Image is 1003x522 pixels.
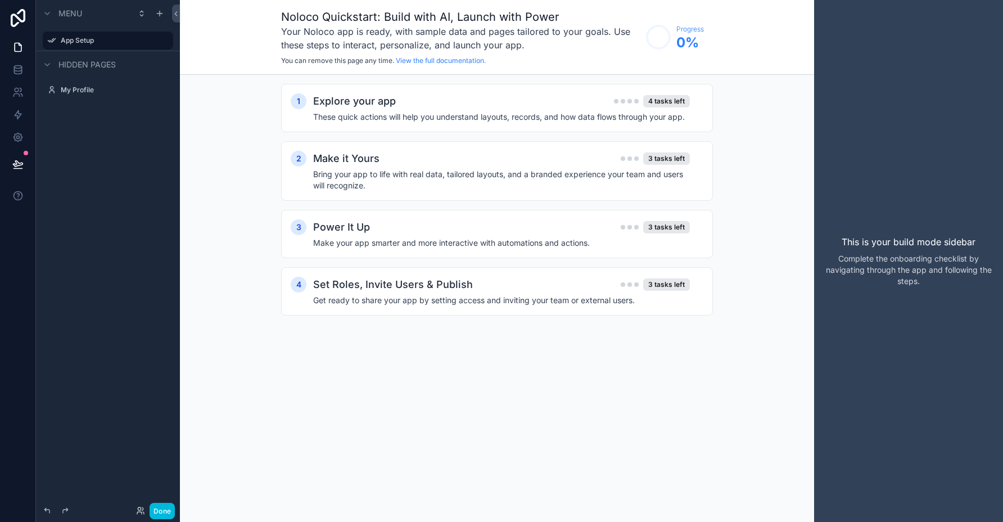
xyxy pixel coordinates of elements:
span: Progress [676,25,704,34]
p: Complete the onboarding checklist by navigating through the app and following the steps. [823,253,994,287]
h1: Noloco Quickstart: Build with AI, Launch with Power [281,9,640,25]
label: App Setup [61,36,166,45]
label: My Profile [61,85,166,94]
button: Done [150,503,175,519]
span: 0 % [676,34,704,52]
span: Menu [58,8,82,19]
span: Hidden pages [58,59,116,70]
p: This is your build mode sidebar [842,235,975,249]
a: View the full documentation. [396,56,486,65]
h3: Your Noloco app is ready, with sample data and pages tailored to your goals. Use these steps to i... [281,25,640,52]
span: You can remove this page any time. [281,56,394,65]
